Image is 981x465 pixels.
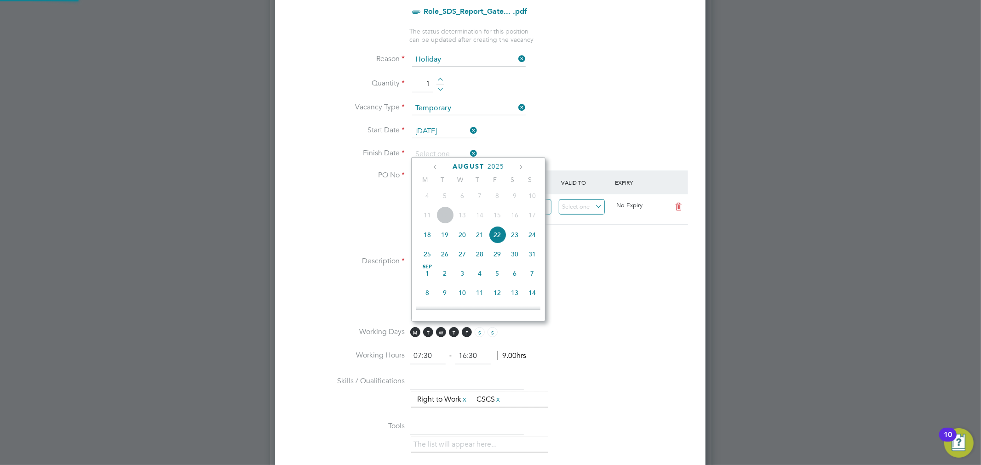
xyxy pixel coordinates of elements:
span: S [488,327,498,337]
span: 5 [436,187,453,204]
span: 1 [419,265,436,282]
span: Sep [419,265,436,269]
a: Role_SDS_Report_Gate... .pdf [424,7,527,16]
button: Open Resource Center, 10 new notifications [944,428,974,458]
li: CSCS [473,393,505,406]
label: Tools [290,421,405,431]
span: 15 [488,206,506,224]
span: 11 [419,206,436,224]
span: August [453,163,484,170]
span: 29 [488,245,506,263]
span: T [469,176,486,184]
span: 20 [506,303,523,321]
span: 2025 [488,163,504,170]
span: T [423,327,433,337]
span: S [521,176,539,184]
label: Vacancy Type [290,102,405,112]
input: Select one [412,125,477,138]
span: F [462,327,472,337]
span: 8 [419,284,436,301]
span: 6 [453,187,471,204]
span: 9 [506,187,523,204]
div: Valid To [559,174,613,191]
label: Skills / Qualifications [290,376,405,386]
input: Select one [412,53,526,67]
span: 16 [436,303,453,321]
input: Select one [559,199,605,215]
span: 23 [506,226,523,244]
span: M [416,176,434,184]
div: 10 [944,435,952,447]
label: PO No [290,170,405,180]
span: 16 [506,206,523,224]
span: T [434,176,451,184]
label: Working Hours [290,351,405,360]
span: M [410,327,420,337]
div: Expiry [613,174,666,191]
span: 18 [471,303,488,321]
span: 13 [506,284,523,301]
span: ‐ [447,351,453,360]
span: 15 [419,303,436,321]
span: 9 [436,284,453,301]
span: 12 [488,284,506,301]
span: 18 [419,226,436,244]
span: 14 [471,206,488,224]
span: 13 [453,206,471,224]
input: 08:00 [410,348,446,364]
span: S [504,176,521,184]
span: W [451,176,469,184]
span: 31 [523,245,541,263]
span: 4 [471,265,488,282]
span: 21 [471,226,488,244]
span: T [449,327,459,337]
span: 4 [419,187,436,204]
span: 7 [523,265,541,282]
span: 17 [523,206,541,224]
span: 19 [436,226,453,244]
li: Right to Work [413,393,471,406]
span: 10 [523,187,541,204]
span: 21 [523,303,541,321]
span: 14 [523,284,541,301]
span: 24 [523,226,541,244]
span: 28 [471,245,488,263]
span: 19 [488,303,506,321]
span: 3 [453,265,471,282]
span: 25 [419,245,436,263]
span: 10 [453,284,471,301]
span: 5 [488,265,506,282]
span: W [436,327,446,337]
span: The status determination for this position can be updated after creating the vacancy [409,27,534,44]
label: Reason [290,54,405,64]
span: 20 [453,226,471,244]
label: Quantity [290,79,405,88]
span: No Expiry [616,201,643,209]
span: 9.00hrs [497,351,526,360]
label: Description [290,256,405,266]
label: Working Days [290,327,405,337]
span: 22 [488,226,506,244]
span: 2 [436,265,453,282]
span: 17 [453,303,471,321]
input: Select one [412,102,526,115]
span: 8 [488,187,506,204]
span: 26 [436,245,453,263]
a: x [461,393,468,405]
span: S [475,327,485,337]
span: 27 [453,245,471,263]
input: 17:00 [455,348,491,364]
label: Finish Date [290,148,405,158]
span: 7 [471,187,488,204]
label: Start Date [290,125,405,135]
input: Select one [412,147,477,161]
a: x [495,393,501,405]
li: The list will appear here... [413,438,500,451]
span: F [486,176,504,184]
span: 30 [506,245,523,263]
span: 12 [436,206,453,224]
span: 11 [471,284,488,301]
span: 6 [506,265,523,282]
